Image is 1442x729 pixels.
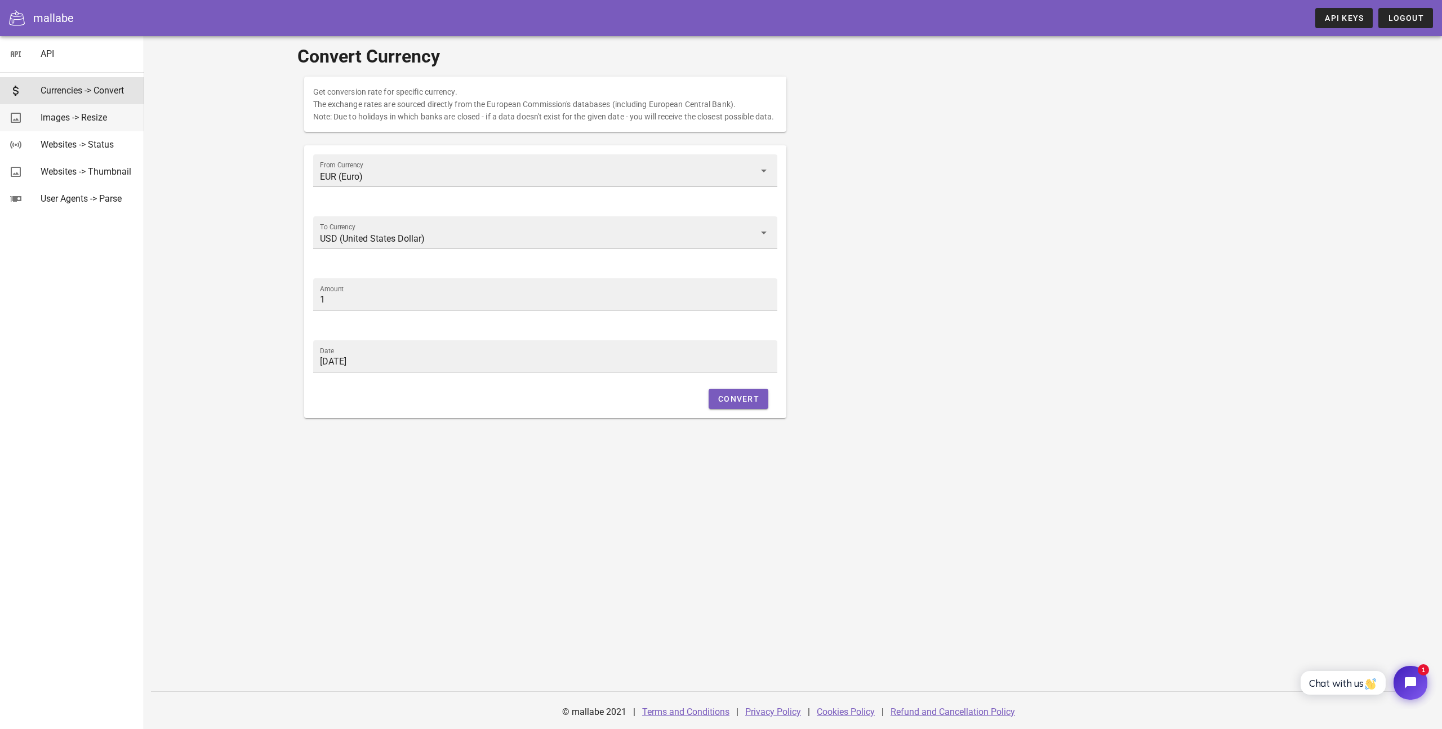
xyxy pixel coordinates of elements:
[1387,14,1424,23] span: Logout
[320,223,355,232] label: To Currency
[891,706,1015,717] a: Refund and Cancellation Policy
[41,139,135,150] div: Websites -> Status
[718,394,759,403] span: Convert
[33,10,74,26] div: mallabe
[304,77,787,132] div: Get conversion rate for specific currency. The exchange rates are sourced directly from the Europ...
[297,43,1289,70] h1: Convert Currency
[817,706,875,717] a: Cookies Policy
[736,699,738,726] div: |
[745,706,801,717] a: Privacy Policy
[1324,14,1364,23] span: API Keys
[41,193,135,204] div: User Agents -> Parse
[41,48,135,59] div: API
[633,699,635,726] div: |
[555,699,633,726] div: © mallabe 2021
[320,347,334,355] label: Date
[1288,656,1437,709] iframe: Tidio Chat
[41,166,135,177] div: Websites -> Thumbnail
[41,112,135,123] div: Images -> Resize
[1378,8,1433,28] button: Logout
[320,161,363,170] label: From Currency
[642,706,729,717] a: Terms and Conditions
[320,285,344,294] label: Amount
[808,699,810,726] div: |
[709,389,768,409] button: Convert
[882,699,884,726] div: |
[41,85,135,96] div: Currencies -> Convert
[1315,8,1373,28] a: API Keys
